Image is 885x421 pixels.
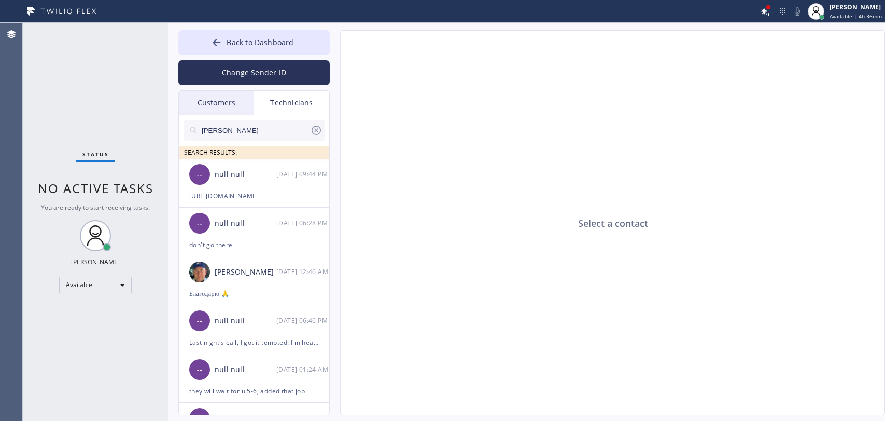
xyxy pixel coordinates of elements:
[276,363,330,375] div: 09/08/2025 9:24 AM
[276,168,330,180] div: 09/10/2025 9:44 AM
[790,4,805,19] button: Mute
[82,151,109,158] span: Status
[830,3,882,11] div: [PERSON_NAME]
[276,217,330,229] div: 09/10/2025 9:28 AM
[184,148,237,157] span: SEARCH RESULTS:
[215,169,276,181] div: null null
[197,364,202,376] span: --
[830,12,882,20] span: Available | 4h 36min
[276,315,330,327] div: 09/09/2025 9:46 AM
[254,91,329,115] div: Technicians
[197,218,202,229] span: --
[276,266,330,278] div: 09/09/2025 9:46 AM
[197,169,202,181] span: --
[189,239,319,251] div: don't go there
[178,30,330,55] button: Back to Dashboard
[59,277,132,293] div: Available
[197,315,202,327] span: --
[41,203,150,212] span: You are ready to start receiving tasks.
[189,336,319,348] div: Last night's call, I got it tempted. I'm heading back right now to actually fix. the [DEMOGRAPHIC...
[179,91,254,115] div: Customers
[178,60,330,85] button: Change Sender ID
[189,385,319,397] div: they will wait for u 5-6, added that job
[215,266,276,278] div: [PERSON_NAME]
[189,262,210,282] img: eb1005bbae17aab9b5e109a2067821b9.jpg
[201,120,310,141] input: Search
[215,364,276,376] div: null null
[227,37,293,47] span: Back to Dashboard
[38,180,153,197] span: No active tasks
[189,190,319,202] div: [URL][DOMAIN_NAME]
[215,315,276,327] div: null null
[71,257,120,266] div: [PERSON_NAME]
[215,218,276,229] div: null null
[189,288,319,300] div: Благодарю 🙏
